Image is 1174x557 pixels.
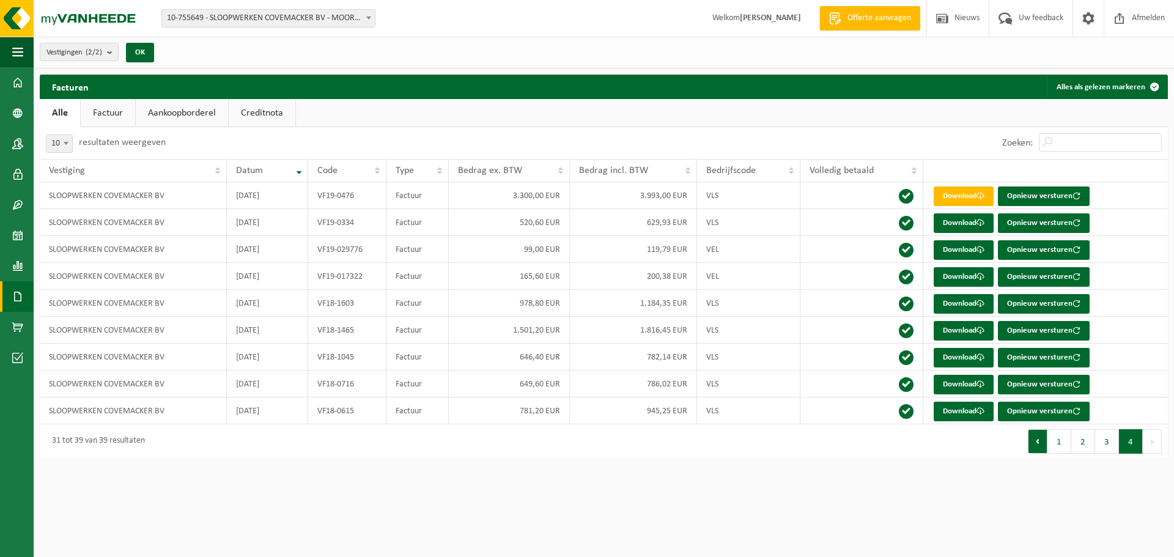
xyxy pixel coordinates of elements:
[810,166,874,175] span: Volledig betaald
[40,397,227,424] td: SLOOPWERKEN COVEMACKER BV
[227,317,308,344] td: [DATE]
[386,317,449,344] td: Factuur
[1028,429,1047,454] button: Previous
[449,263,570,290] td: 165,60 EUR
[81,99,135,127] a: Factuur
[1002,138,1033,148] label: Zoeken:
[697,344,800,371] td: VLS
[697,263,800,290] td: VEL
[236,166,263,175] span: Datum
[998,294,1090,314] button: Opnieuw versturen
[40,263,227,290] td: SLOOPWERKEN COVEMACKER BV
[844,12,914,24] span: Offerte aanvragen
[579,166,648,175] span: Bedrag incl. BTW
[934,348,994,367] a: Download
[386,397,449,424] td: Factuur
[740,13,801,23] strong: [PERSON_NAME]
[227,344,308,371] td: [DATE]
[934,213,994,233] a: Download
[308,263,386,290] td: VF19-017322
[86,48,102,56] count: (2/2)
[308,317,386,344] td: VF18-1465
[819,6,920,31] a: Offerte aanvragen
[396,166,414,175] span: Type
[998,240,1090,260] button: Opnieuw versturen
[1143,429,1162,454] button: Next
[934,240,994,260] a: Download
[998,186,1090,206] button: Opnieuw versturen
[1047,429,1071,454] button: 1
[40,43,119,61] button: Vestigingen(2/2)
[934,186,994,206] a: Download
[934,267,994,287] a: Download
[40,317,227,344] td: SLOOPWERKEN COVEMACKER BV
[570,317,698,344] td: 1.816,45 EUR
[697,290,800,317] td: VLS
[386,290,449,317] td: Factuur
[697,209,800,236] td: VLS
[227,236,308,263] td: [DATE]
[308,290,386,317] td: VF18-1603
[697,397,800,424] td: VLS
[386,236,449,263] td: Factuur
[934,402,994,421] a: Download
[40,182,227,209] td: SLOOPWERKEN COVEMACKER BV
[46,135,72,152] span: 10
[49,166,85,175] span: Vestiging
[227,209,308,236] td: [DATE]
[998,348,1090,367] button: Opnieuw versturen
[46,430,145,452] div: 31 tot 39 van 39 resultaten
[308,182,386,209] td: VF19-0476
[570,236,698,263] td: 119,79 EUR
[449,182,570,209] td: 3.300,00 EUR
[1047,75,1167,99] button: Alles als gelezen markeren
[161,9,375,28] span: 10-755649 - SLOOPWERKEN COVEMACKER BV - MOORSLEDE
[570,263,698,290] td: 200,38 EUR
[162,10,375,27] span: 10-755649 - SLOOPWERKEN COVEMACKER BV - MOORSLEDE
[386,344,449,371] td: Factuur
[46,135,73,153] span: 10
[697,182,800,209] td: VLS
[386,371,449,397] td: Factuur
[1119,429,1143,454] button: 4
[570,397,698,424] td: 945,25 EUR
[126,43,154,62] button: OK
[458,166,522,175] span: Bedrag ex. BTW
[934,321,994,341] a: Download
[570,344,698,371] td: 782,14 EUR
[40,290,227,317] td: SLOOPWERKEN COVEMACKER BV
[934,294,994,314] a: Download
[386,263,449,290] td: Factuur
[40,236,227,263] td: SLOOPWERKEN COVEMACKER BV
[998,402,1090,421] button: Opnieuw versturen
[697,371,800,397] td: VLS
[227,263,308,290] td: [DATE]
[706,166,756,175] span: Bedrijfscode
[449,236,570,263] td: 99,00 EUR
[308,236,386,263] td: VF19-029776
[570,371,698,397] td: 786,02 EUR
[449,209,570,236] td: 520,60 EUR
[136,99,228,127] a: Aankoopborderel
[998,267,1090,287] button: Opnieuw versturen
[449,317,570,344] td: 1.501,20 EUR
[998,321,1090,341] button: Opnieuw versturen
[308,209,386,236] td: VF19-0334
[1095,429,1119,454] button: 3
[227,397,308,424] td: [DATE]
[449,290,570,317] td: 978,80 EUR
[308,344,386,371] td: VF18-1045
[998,213,1090,233] button: Opnieuw versturen
[317,166,338,175] span: Code
[570,290,698,317] td: 1.184,35 EUR
[386,182,449,209] td: Factuur
[227,290,308,317] td: [DATE]
[40,371,227,397] td: SLOOPWERKEN COVEMACKER BV
[227,182,308,209] td: [DATE]
[40,344,227,371] td: SLOOPWERKEN COVEMACKER BV
[449,344,570,371] td: 646,40 EUR
[998,375,1090,394] button: Opnieuw versturen
[697,236,800,263] td: VEL
[79,138,166,147] label: resultaten weergeven
[46,43,102,62] span: Vestigingen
